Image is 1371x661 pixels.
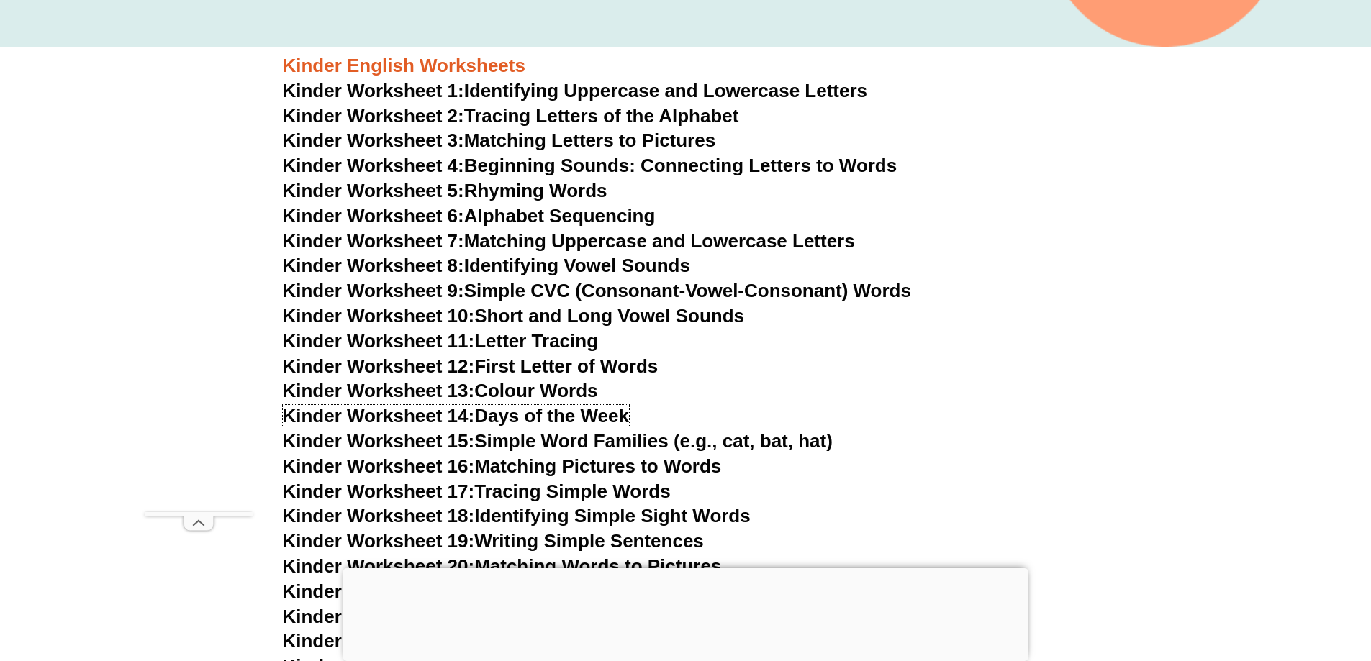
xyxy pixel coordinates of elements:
a: Kinder Worksheet 5:Rhyming Words [283,180,607,201]
span: Kinder Worksheet 15: [283,430,475,452]
a: Kinder Worksheet 13:Colour Words [283,380,598,401]
span: Kinder Worksheet 20: [283,555,475,577]
a: Kinder Worksheet 18:Identifying Simple Sight Words [283,505,751,526]
a: Kinder Worksheet 1:Identifying Uppercase and Lowercase Letters [283,80,868,101]
a: Kinder Worksheet 2:Tracing Letters of the Alphabet [283,105,739,127]
a: Kinder Worksheet 4:Beginning Sounds: Connecting Letters to Words [283,155,897,176]
span: Kinder Worksheet 14: [283,405,475,427]
a: Kinder Worksheet 8:Identifying Vowel Sounds [283,255,690,276]
span: Kinder Worksheet 23: [283,630,475,652]
iframe: Chat Widget [1131,498,1371,661]
span: Kinder Worksheet 2: [283,105,464,127]
a: Kinder Worksheet 16:Matching Pictures to Words [283,455,722,477]
span: Kinder Worksheet 1: [283,80,464,101]
span: Kinder Worksheet 18: [283,505,475,526]
a: Kinder Worksheet 23:Weather Words [283,630,611,652]
span: Kinder Worksheet 9: [283,280,464,301]
a: Kinder Worksheet 15:Simple Word Families (e.g., cat, bat, hat) [283,430,833,452]
a: Kinder Worksheet 11:Letter Tracing [283,330,599,352]
iframe: Advertisement [343,568,1028,657]
a: Kinder Worksheet 9:Simple CVC (Consonant-Vowel-Consonant) Words [283,280,911,301]
span: Kinder Worksheet 12: [283,355,475,377]
a: Kinder Worksheet 21:Animal Names [283,580,604,602]
a: Kinder Worksheet 7:Matching Uppercase and Lowercase Letters [283,230,855,252]
a: Kinder Worksheet 20:Matching Words to Pictures [283,555,722,577]
span: Kinder Worksheet 5: [283,180,464,201]
a: Kinder Worksheet 22:Food Words [283,606,584,627]
span: Kinder Worksheet 7: [283,230,464,252]
span: Kinder Worksheet 22: [283,606,475,627]
a: Kinder Worksheet 17:Tracing Simple Words [283,480,671,502]
span: Kinder Worksheet 21: [283,580,475,602]
a: Kinder Worksheet 12:First Letter of Words [283,355,659,377]
h3: Kinder English Worksheets [283,54,1089,78]
span: Kinder Worksheet 16: [283,455,475,477]
span: Kinder Worksheet 6: [283,205,464,227]
span: Kinder Worksheet 19: [283,530,475,552]
span: Kinder Worksheet 10: [283,305,475,327]
a: Kinder Worksheet 19:Writing Simple Sentences [283,530,704,552]
span: Kinder Worksheet 8: [283,255,464,276]
span: Kinder Worksheet 13: [283,380,475,401]
a: Kinder Worksheet 6:Alphabet Sequencing [283,205,656,227]
span: Kinder Worksheet 11: [283,330,475,352]
a: Kinder Worksheet 10:Short and Long Vowel Sounds [283,305,745,327]
span: Kinder Worksheet 17: [283,480,475,502]
a: Kinder Worksheet 3:Matching Letters to Pictures [283,129,716,151]
span: Kinder Worksheet 4: [283,155,464,176]
iframe: Advertisement [145,107,253,512]
a: Kinder Worksheet 14:Days of the Week [283,405,629,427]
span: Kinder Worksheet 3: [283,129,464,151]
